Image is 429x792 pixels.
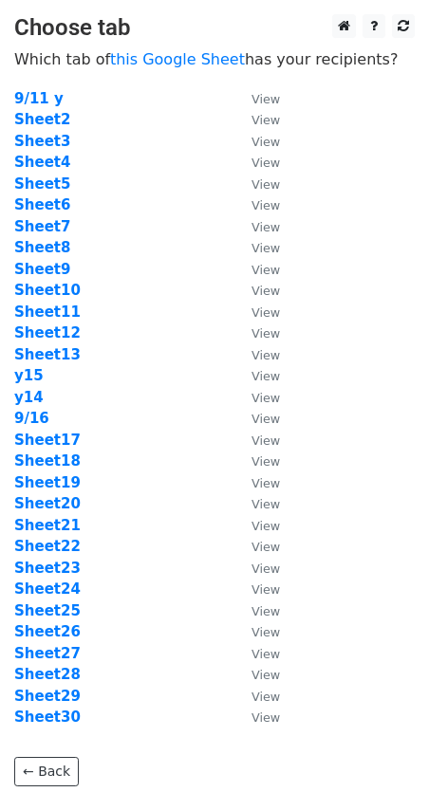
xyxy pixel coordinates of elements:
a: View [233,580,280,598]
a: Sheet23 [14,560,81,577]
a: Sheet27 [14,645,81,662]
a: View [233,90,280,107]
strong: Sheet28 [14,666,81,683]
a: View [233,517,280,534]
strong: 9/16 [14,410,49,427]
small: View [252,412,280,426]
small: View [252,476,280,490]
small: View [252,562,280,576]
a: Sheet11 [14,304,81,321]
small: View [252,497,280,511]
small: View [252,710,280,725]
a: View [233,239,280,256]
small: View [252,198,280,212]
a: View [233,154,280,171]
a: Sheet5 [14,175,70,193]
a: View [233,688,280,705]
a: View [233,367,280,384]
small: View [252,391,280,405]
small: View [252,540,280,554]
a: View [233,474,280,491]
small: View [252,113,280,127]
strong: Sheet21 [14,517,81,534]
a: Sheet19 [14,474,81,491]
a: Sheet4 [14,154,70,171]
small: View [252,305,280,320]
small: View [252,647,280,661]
a: View [233,175,280,193]
a: View [233,261,280,278]
small: View [252,582,280,597]
small: View [252,135,280,149]
a: Sheet25 [14,602,81,619]
a: Sheet18 [14,452,81,470]
a: Sheet29 [14,688,81,705]
a: Sheet8 [14,239,70,256]
a: Sheet24 [14,580,81,598]
small: View [252,326,280,341]
a: View [233,346,280,363]
strong: Sheet10 [14,282,81,299]
p: Which tab of has your recipients? [14,49,415,69]
a: View [233,432,280,449]
strong: Sheet9 [14,261,70,278]
small: View [252,284,280,298]
a: Sheet20 [14,495,81,512]
a: ← Back [14,757,79,786]
a: Sheet12 [14,324,81,341]
a: View [233,304,280,321]
a: View [233,645,280,662]
h3: Choose tab [14,14,415,42]
a: Sheet7 [14,218,70,235]
a: Sheet2 [14,111,70,128]
a: View [233,709,280,726]
a: View [233,133,280,150]
a: View [233,560,280,577]
a: View [233,666,280,683]
a: Sheet3 [14,133,70,150]
strong: Sheet26 [14,623,81,640]
a: View [233,389,280,406]
a: View [233,111,280,128]
small: View [252,454,280,469]
a: View [233,602,280,619]
a: View [233,324,280,341]
a: View [233,623,280,640]
a: View [233,196,280,213]
small: View [252,177,280,192]
a: Sheet22 [14,538,81,555]
small: View [252,348,280,362]
a: Sheet6 [14,196,70,213]
small: View [252,263,280,277]
a: y15 [14,367,44,384]
a: Sheet13 [14,346,81,363]
a: Sheet17 [14,432,81,449]
a: Sheet30 [14,709,81,726]
a: y14 [14,389,44,406]
small: View [252,668,280,682]
small: View [252,625,280,639]
small: View [252,241,280,255]
small: View [252,690,280,704]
